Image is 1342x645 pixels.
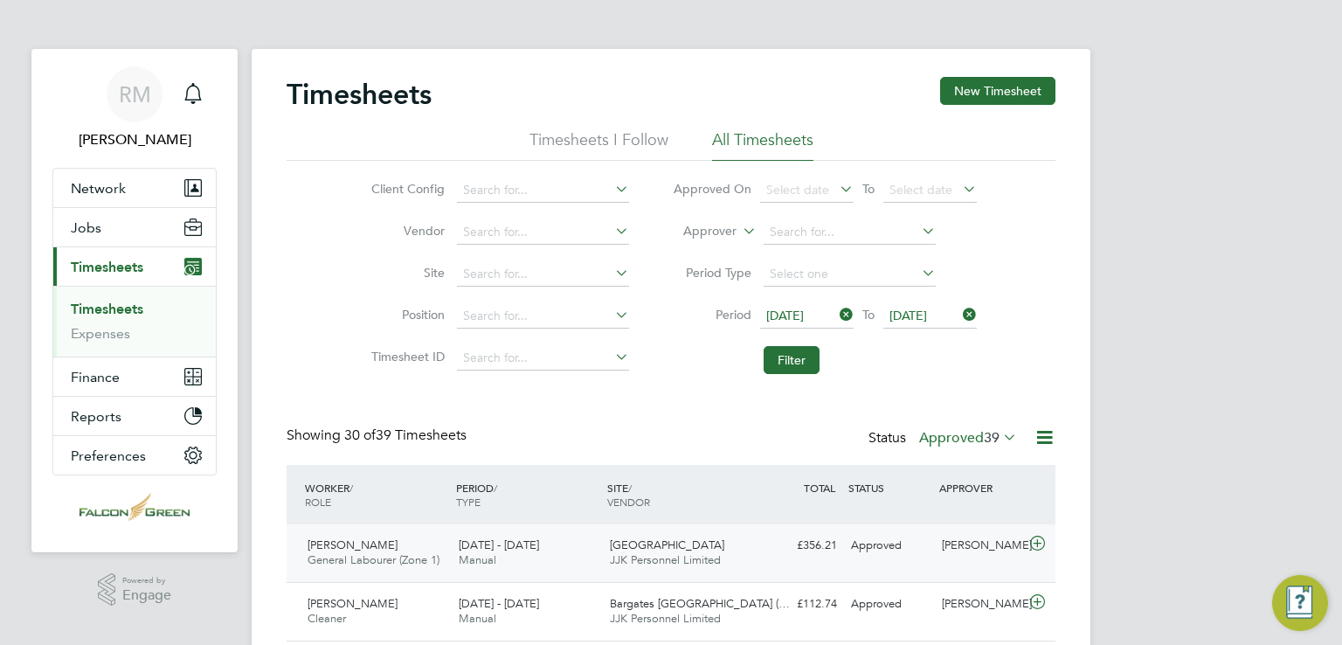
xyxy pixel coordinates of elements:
label: Position [366,307,445,322]
span: Roisin Murphy [52,129,217,150]
div: £112.74 [753,590,844,619]
input: Search for... [457,178,629,203]
span: TYPE [456,495,481,509]
div: Approved [844,531,935,560]
span: / [494,481,497,495]
label: Vendor [366,223,445,239]
span: Select date [889,182,952,198]
span: / [349,481,353,495]
span: Finance [71,369,120,385]
button: Reports [53,397,216,435]
button: New Timesheet [940,77,1055,105]
label: Approved [919,429,1017,447]
input: Search for... [764,220,936,245]
div: Status [868,427,1020,451]
span: Manual [459,552,496,567]
input: Search for... [457,346,629,371]
label: Client Config [366,181,445,197]
span: 39 [984,429,1000,447]
li: Timesheets I Follow [529,129,668,161]
button: Preferences [53,436,216,475]
a: Expenses [71,325,130,342]
span: [DATE] - [DATE] [459,596,539,611]
span: Cleaner [308,611,346,626]
a: RM[PERSON_NAME] [52,66,217,150]
span: Bargates [GEOGRAPHIC_DATA] (… [610,596,790,611]
span: [PERSON_NAME] [308,537,398,552]
div: Showing [287,427,470,445]
div: Timesheets [53,286,216,357]
input: Search for... [457,262,629,287]
button: Timesheets [53,247,216,286]
label: Period Type [673,265,751,281]
div: Approved [844,590,935,619]
span: Engage [122,588,171,603]
span: JJK Personnel Limited [610,552,721,567]
span: RM [119,83,151,106]
span: VENDOR [607,495,650,509]
label: Site [366,265,445,281]
span: Jobs [71,219,101,236]
span: JJK Personnel Limited [610,611,721,626]
div: £356.21 [753,531,844,560]
button: Finance [53,357,216,396]
span: TOTAL [804,481,835,495]
input: Select one [764,262,936,287]
button: Engage Resource Center [1272,575,1328,631]
span: Manual [459,611,496,626]
li: All Timesheets [712,129,813,161]
span: To [857,177,880,200]
div: STATUS [844,472,935,503]
h2: Timesheets [287,77,432,112]
span: [PERSON_NAME] [308,596,398,611]
span: / [628,481,632,495]
span: 39 Timesheets [344,427,467,444]
span: Timesheets [71,259,143,275]
input: Search for... [457,220,629,245]
div: WORKER [301,472,452,517]
span: To [857,303,880,326]
span: Network [71,180,126,197]
div: APPROVER [935,472,1026,503]
span: [DATE] - [DATE] [459,537,539,552]
button: Network [53,169,216,207]
span: Powered by [122,573,171,588]
a: Powered byEngage [98,573,172,607]
button: Jobs [53,208,216,246]
label: Approved On [673,181,751,197]
label: Timesheet ID [366,349,445,364]
button: Filter [764,346,820,374]
nav: Main navigation [31,49,238,552]
label: Period [673,307,751,322]
div: SITE [603,472,754,517]
div: PERIOD [452,472,603,517]
span: [DATE] [766,308,804,323]
a: Timesheets [71,301,143,317]
div: [PERSON_NAME] [935,590,1026,619]
span: 30 of [344,427,376,444]
span: ROLE [305,495,331,509]
span: [GEOGRAPHIC_DATA] [610,537,724,552]
span: Reports [71,408,121,425]
span: Select date [766,182,829,198]
div: [PERSON_NAME] [935,531,1026,560]
span: Preferences [71,447,146,464]
span: General Labourer (Zone 1) [308,552,439,567]
span: [DATE] [889,308,927,323]
label: Approver [658,223,737,240]
a: Go to home page [52,493,217,521]
input: Search for... [457,304,629,329]
img: falcongreen-logo-retina.png [80,493,190,521]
